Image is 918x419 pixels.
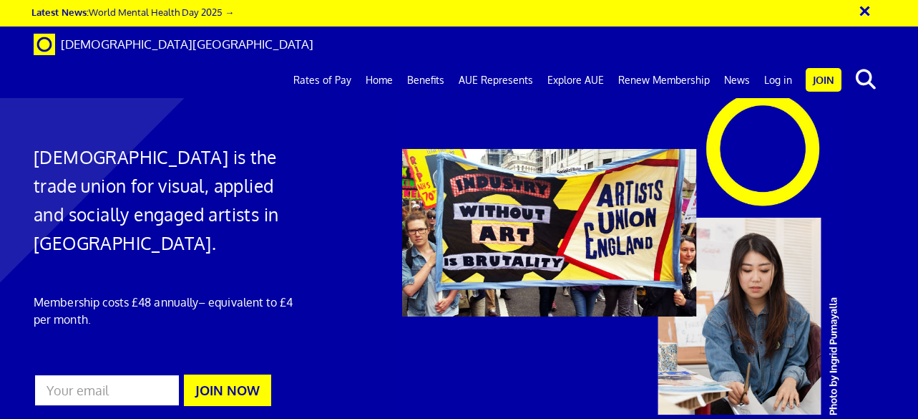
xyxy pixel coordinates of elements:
[717,62,757,98] a: News
[806,68,841,92] a: Join
[757,62,799,98] a: Log in
[34,294,303,328] p: Membership costs £48 annually – equivalent to £4 per month.
[286,62,358,98] a: Rates of Pay
[611,62,717,98] a: Renew Membership
[34,374,180,407] input: Your email
[34,143,303,258] h1: [DEMOGRAPHIC_DATA] is the trade union for visual, applied and socially engaged artists in [GEOGRA...
[358,62,400,98] a: Home
[31,6,89,18] strong: Latest News:
[844,64,888,95] button: search
[184,375,271,406] button: JOIN NOW
[451,62,540,98] a: AUE Represents
[540,62,611,98] a: Explore AUE
[61,37,313,52] span: [DEMOGRAPHIC_DATA][GEOGRAPHIC_DATA]
[400,62,451,98] a: Benefits
[23,27,324,62] a: Brand [DEMOGRAPHIC_DATA][GEOGRAPHIC_DATA]
[31,6,234,18] a: Latest News:World Mental Health Day 2025 →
